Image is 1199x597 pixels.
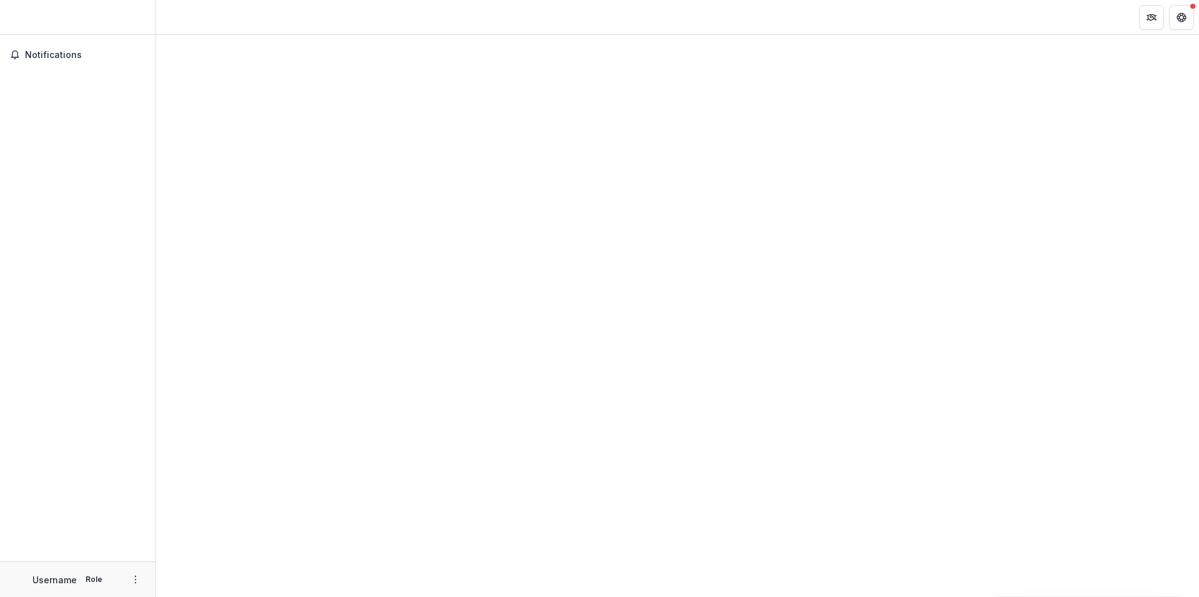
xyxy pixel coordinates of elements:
[5,45,150,65] button: Notifications
[25,50,146,61] span: Notifications
[1139,5,1164,30] button: Partners
[128,572,143,587] button: More
[82,574,106,585] p: Role
[32,573,77,586] p: Username
[1169,5,1194,30] button: Get Help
